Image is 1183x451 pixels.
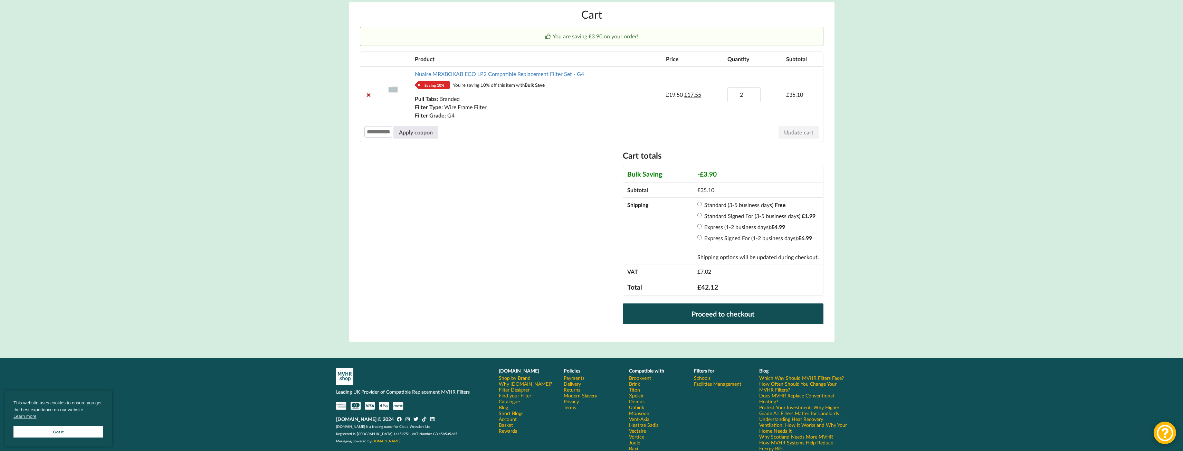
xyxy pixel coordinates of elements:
bdi: 1.99 [802,213,815,219]
label: Standard (3-5 business days) [704,201,773,208]
a: Rewards [499,428,517,434]
p: G4 [415,111,658,120]
a: Facilities Management [694,381,741,387]
a: Returns [564,387,580,393]
bdi: 6.99 [798,235,812,241]
span: Registered in [GEOGRAPHIC_DATA] 14459751. VAT Number GB 458535265. [336,432,458,436]
span: £ [697,187,700,193]
dt: Filter Grade: [415,111,446,120]
a: Brookvent [629,375,651,381]
b: Blog [759,368,769,374]
bdi: 42.12 [697,283,718,291]
a: Nuaire MRXBOXAB ECO LP2 Compatible Replacement Filter Set - G4 [415,71,584,77]
a: Which Way Should MVHR Filters Face? [759,375,844,381]
bdi: 35.10 [786,91,803,98]
th: Bulk Saving [623,166,693,182]
bdi: 3.90 [700,170,717,178]
a: Remove Nuaire MRXBOXAB ECO LP2 Compatible Replacement Filter Set - G4 Saving 10% You're saving 10... [364,91,373,99]
a: Privacy [564,398,579,404]
dt: Pull Tabs: [415,95,438,103]
a: Find your Filter [499,393,531,398]
dt: Filter Type: [415,103,443,111]
bdi: 17.55 [684,91,701,98]
p: Wire Frame Filter [415,103,658,111]
a: Titon [629,387,640,393]
span: 7.02 [697,268,711,275]
th: VAT [623,264,693,279]
label: Express Signed For (1-2 business days): [704,235,812,241]
bdi: 19.50 [666,91,683,98]
bdi: 35.10 [697,187,714,193]
th: Quantity [723,52,782,66]
span: £ [697,268,700,275]
span: £ [798,235,801,241]
a: Proceed to checkout [623,303,823,324]
button: Update cart [779,126,819,139]
span: £ [684,91,687,98]
div: You're saving 10% off this item with [453,81,545,89]
a: Heatrae Sadia [629,422,659,428]
img: Nuaire MRXBOXAB ECO LP2 Compatible MVHR Filter Replacement Set from MVHR.shop [388,84,399,95]
a: Joule [629,440,640,445]
b: Compatible with [629,368,664,374]
a: Short Blogs [499,410,523,416]
a: Why [DOMAIN_NAME]? [499,381,552,387]
a: cookies - Learn more [13,413,36,420]
p: Branded [415,95,658,103]
input: Product quantity [727,87,761,102]
a: Does MVHR Replace Conventional Heating? [759,393,847,404]
span: £ [802,213,805,219]
a: [DOMAIN_NAME] [371,439,400,443]
span: £ [697,283,701,291]
label: Standard Signed For (3-5 business days): [704,213,815,219]
label: Express (1-2 business days): [704,224,785,230]
a: Terms [564,404,576,410]
a: How Often Should You Change Your MVHR Filters? [759,381,847,393]
div: Saving 10% [419,81,450,89]
a: Xpelair [629,393,643,398]
a: Vectaire [629,428,646,434]
span: [DOMAIN_NAME] is a trading name for Cloud Wrestlers Ltd [336,424,430,429]
a: Vortice [629,434,644,440]
b: Policies [564,368,580,374]
div: cookieconsent [4,391,112,447]
a: Monsoon [629,410,649,416]
a: Account [499,416,517,422]
span: £ [666,91,669,98]
a: Shop by Brand [499,375,531,381]
a: Delivery [564,381,581,387]
th: Product [411,52,662,66]
img: mvhr-inverted.png [336,368,353,385]
b: Bulk Save [525,82,545,88]
a: Blog [499,404,508,410]
th: Price [662,52,723,66]
p: Leading UK Provider of Compatible Replacement MVHR Filters [336,388,489,395]
th: Total [623,279,693,295]
a: Protect Your Investment: Why Higher Grade Air Filters Matter for Landlords [759,404,847,416]
a: Catalogue [499,398,520,404]
th: Subtotal [782,52,823,66]
th: Subtotal [623,182,693,197]
span: This website uses cookies to ensure you get the best experience on our website. [13,400,103,422]
span: £ [700,170,704,178]
p: Shipping options will be updated during checkout. [697,253,819,261]
a: Basket [499,422,513,428]
h2: Cart totals [623,150,823,161]
a: Modern Slavery [564,393,597,398]
span: £ [771,224,774,230]
a: Filter Designer [499,387,530,393]
a: Brink [629,381,640,387]
button: Apply coupon [393,126,438,139]
a: Domus [629,398,645,404]
span: £ [786,91,789,98]
a: Got it cookie [13,426,103,438]
a: Ubbink [629,404,644,410]
b: [DOMAIN_NAME] [499,368,539,374]
a: Why Scotland Needs More MVHR [759,434,833,440]
span: Messaging powered by [336,439,400,443]
a: Understanding Heat Recovery Ventilation: How It Works and Why Your Home Needs It [759,416,847,434]
a: Schools [694,375,710,381]
th: Shipping [623,197,693,264]
a: Vent-Axia [629,416,649,422]
b: Filters for [694,368,714,374]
